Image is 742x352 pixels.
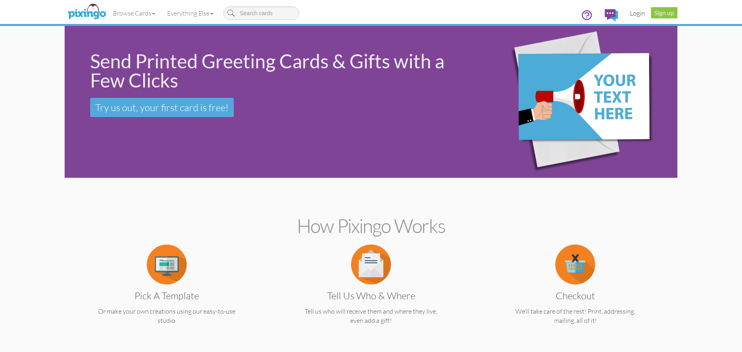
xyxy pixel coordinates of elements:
[290,290,452,301] h3: Tell us Who & Where
[90,98,234,117] a: Try us out, your first card is free!
[624,3,651,23] a: Login
[555,245,595,284] img: item.alt
[147,245,187,284] img: item.alt
[80,307,253,325] p: Or make your own creations using our easy-to-use studio.
[95,101,229,113] span: Try us out, your first card is free!
[223,6,299,20] input: Search cards
[86,290,247,301] h3: Pick a Template
[90,52,467,90] div: Send Printed Greeting Cards & Gifts with a Few Clicks
[651,7,677,18] a: Sign up
[489,260,662,325] a: Checkout We'll take care of the rest! Print, addressing, mailing, all of it!
[351,245,391,284] img: item.alt
[605,9,618,21] img: comments.svg
[161,3,219,23] a: Everything Else
[495,290,656,301] h3: Checkout
[480,15,672,189] img: eb544e90-0942-4412-bfe0-c610d3f4da7c.png
[107,3,161,23] a: Browse Cards
[284,260,458,325] a: Tell us Who & Where Tell us who will receive them and where they live, even add a gift!
[80,260,253,325] a: Pick a Template Or make your own creations using our easy-to-use studio.
[284,307,458,325] p: Tell us who will receive them and where they live, even add a gift!
[66,2,108,22] img: pixingo logo
[79,215,663,237] h2: How Pixingo works
[489,307,662,325] p: We'll take care of the rest! Print, addressing, mailing, all of it!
